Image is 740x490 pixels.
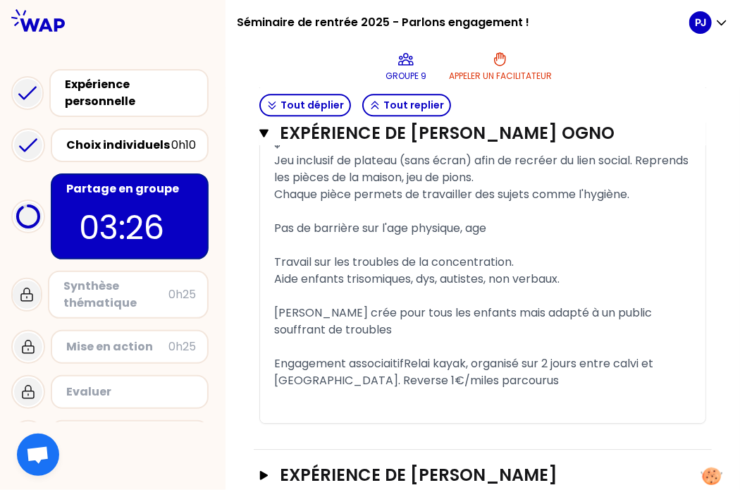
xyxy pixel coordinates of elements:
h3: Expérience de [PERSON_NAME] [280,464,657,486]
button: Appeler un facilitateur [443,45,557,87]
div: Synthèse thématique [63,278,168,312]
h3: Expérience de [PERSON_NAME] Ogno [280,122,652,145]
button: Groupe 9 [380,45,432,87]
div: Evaluer [66,384,196,400]
span: Chaque pièce permets de travailler des sujets comme l'hygiène. [274,186,629,202]
button: Tout replier [362,94,451,116]
span: Engagement associaitifRelai kayak, organisé sur 2 jours entre calvi et [GEOGRAPHIC_DATA]. Reverse... [274,355,656,388]
p: Appeler un facilitateur [449,71,552,82]
button: Tout déplier [259,94,351,116]
button: Expérience de [PERSON_NAME] [259,464,706,486]
button: Expérience de [PERSON_NAME] Ogno [259,122,706,145]
span: [PERSON_NAME] crée pour tous les enfants mais adapté à un public souffrant de troubles [274,305,655,338]
div: Mise en action [66,338,168,355]
div: Choix individuels [66,137,171,154]
span: Pas de barrière sur l'age physique, age [274,220,486,236]
span: Aide enfants trisomiques, dys, autistes, non verbaux. [274,271,560,287]
div: Ouvrir le chat [17,434,59,476]
div: Partage en groupe [66,180,196,197]
p: PJ [695,16,706,30]
div: 0h25 [168,338,196,355]
p: 03:26 [79,203,180,252]
div: Expérience personnelle [65,76,196,110]
span: Jeu inclusif de plateau (sans écran) afin de recréer du lien social. Reprends les pièces de la ma... [274,152,691,185]
span: Travail sur les troubles de la concentration. [274,254,514,270]
div: 0h25 [168,286,196,303]
div: 0h10 [171,137,196,154]
button: PJ [689,11,729,34]
p: Groupe 9 [386,71,426,82]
